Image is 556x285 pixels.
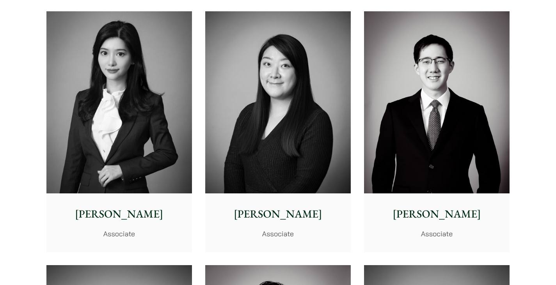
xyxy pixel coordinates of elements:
[205,11,351,252] a: [PERSON_NAME] Associate
[46,11,192,193] img: Florence Yan photo
[46,11,192,252] a: Florence Yan photo [PERSON_NAME] Associate
[53,206,186,222] p: [PERSON_NAME]
[370,206,503,222] p: [PERSON_NAME]
[211,228,345,239] p: Associate
[211,206,345,222] p: [PERSON_NAME]
[370,228,503,239] p: Associate
[364,11,510,252] a: [PERSON_NAME] Associate
[53,228,186,239] p: Associate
